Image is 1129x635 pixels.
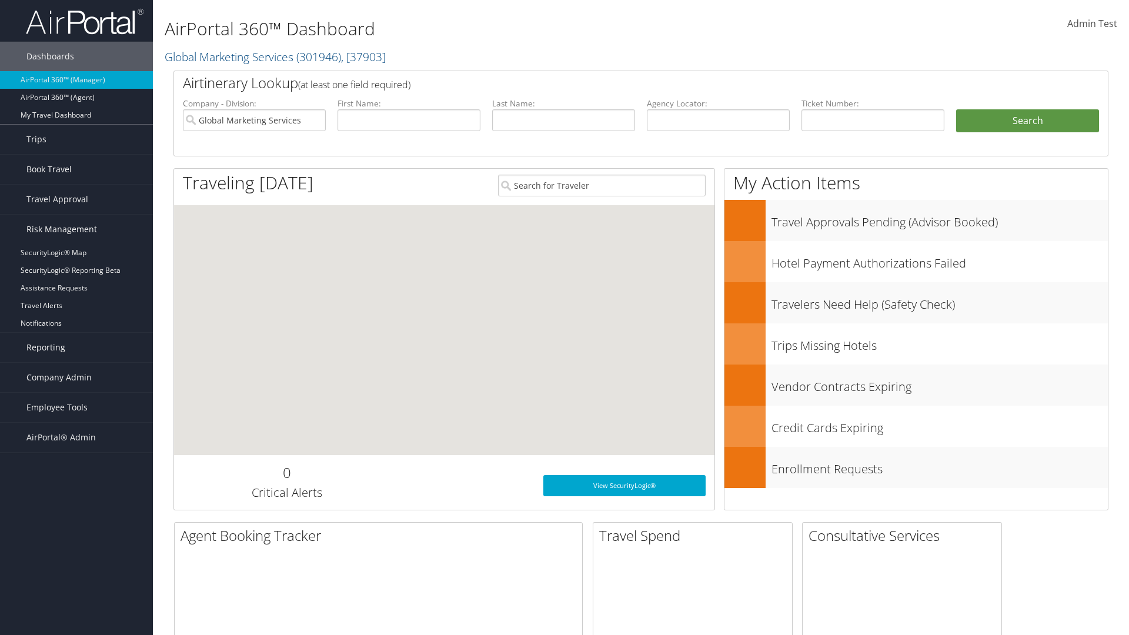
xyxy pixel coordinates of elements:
[599,526,792,546] h2: Travel Spend
[1067,17,1117,30] span: Admin Test
[956,109,1099,133] button: Search
[724,282,1108,323] a: Travelers Need Help (Safety Check)
[26,215,97,244] span: Risk Management
[724,447,1108,488] a: Enrollment Requests
[183,73,1021,93] h2: Airtinerary Lookup
[724,241,1108,282] a: Hotel Payment Authorizations Failed
[26,185,88,214] span: Travel Approval
[647,98,790,109] label: Agency Locator:
[724,365,1108,406] a: Vendor Contracts Expiring
[338,98,480,109] label: First Name:
[26,333,65,362] span: Reporting
[492,98,635,109] label: Last Name:
[771,414,1108,436] h3: Credit Cards Expiring
[183,171,313,195] h1: Traveling [DATE]
[296,49,341,65] span: ( 301946 )
[771,455,1108,477] h3: Enrollment Requests
[724,171,1108,195] h1: My Action Items
[801,98,944,109] label: Ticket Number:
[183,98,326,109] label: Company - Division:
[26,8,143,35] img: airportal-logo.png
[26,42,74,71] span: Dashboards
[183,463,390,483] h2: 0
[724,200,1108,241] a: Travel Approvals Pending (Advisor Booked)
[771,208,1108,230] h3: Travel Approvals Pending (Advisor Booked)
[26,393,88,422] span: Employee Tools
[724,406,1108,447] a: Credit Cards Expiring
[183,484,390,501] h3: Critical Alerts
[771,249,1108,272] h3: Hotel Payment Authorizations Failed
[181,526,582,546] h2: Agent Booking Tracker
[771,332,1108,354] h3: Trips Missing Hotels
[165,49,386,65] a: Global Marketing Services
[298,78,410,91] span: (at least one field required)
[771,373,1108,395] h3: Vendor Contracts Expiring
[498,175,706,196] input: Search for Traveler
[1067,6,1117,42] a: Admin Test
[26,363,92,392] span: Company Admin
[26,155,72,184] span: Book Travel
[543,475,706,496] a: View SecurityLogic®
[26,125,46,154] span: Trips
[809,526,1001,546] h2: Consultative Services
[26,423,96,452] span: AirPortal® Admin
[165,16,800,41] h1: AirPortal 360™ Dashboard
[341,49,386,65] span: , [ 37903 ]
[724,323,1108,365] a: Trips Missing Hotels
[771,290,1108,313] h3: Travelers Need Help (Safety Check)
